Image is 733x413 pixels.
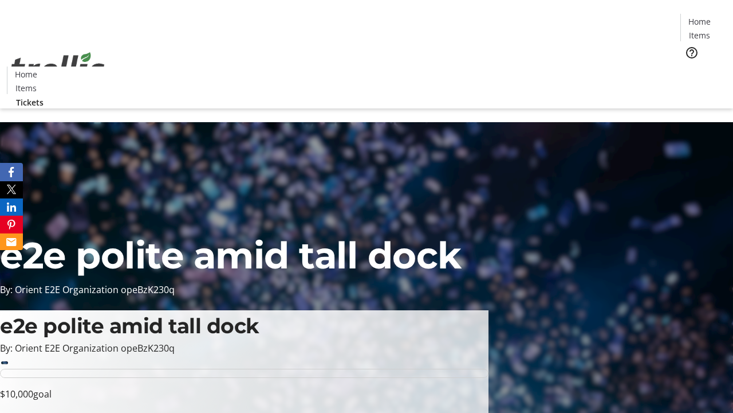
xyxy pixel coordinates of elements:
[689,29,710,41] span: Items
[7,96,53,108] a: Tickets
[7,68,44,80] a: Home
[7,82,44,94] a: Items
[7,40,109,97] img: Orient E2E Organization opeBzK230q's Logo
[15,82,37,94] span: Items
[680,67,726,79] a: Tickets
[681,15,718,28] a: Home
[680,41,703,64] button: Help
[15,68,37,80] span: Home
[688,15,711,28] span: Home
[16,96,44,108] span: Tickets
[681,29,718,41] a: Items
[689,67,717,79] span: Tickets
